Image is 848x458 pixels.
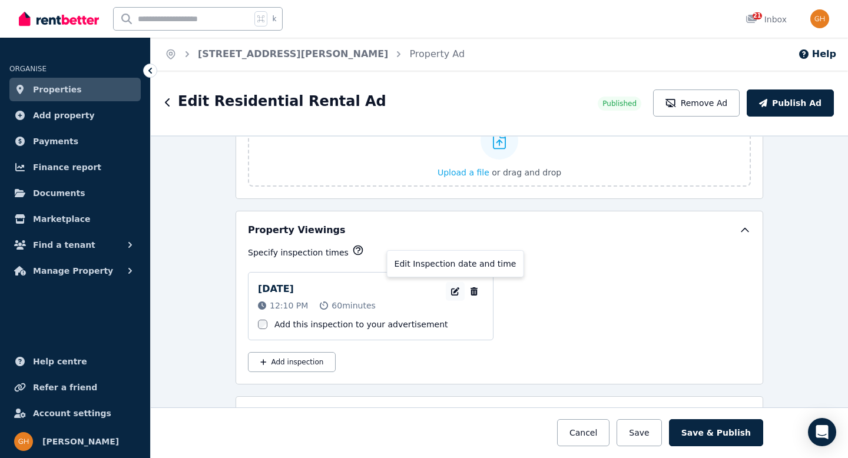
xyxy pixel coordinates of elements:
[492,168,561,177] span: or drag and drop
[151,38,479,71] nav: Breadcrumb
[248,223,346,237] h5: Property Viewings
[9,233,141,257] button: Find a tenant
[270,300,308,311] span: 12:10 PM
[617,419,661,446] button: Save
[248,247,349,258] p: Specify inspection times
[9,104,141,127] a: Add property
[14,432,33,451] img: Grace Hsu
[33,380,97,394] span: Refer a friend
[9,350,141,373] a: Help centre
[178,92,386,111] h1: Edit Residential Rental Ad
[33,108,95,122] span: Add property
[753,12,762,19] span: 21
[557,419,609,446] button: Cancel
[409,48,465,59] a: Property Ad
[33,160,101,174] span: Finance report
[272,14,276,24] span: k
[198,48,388,59] a: [STREET_ADDRESS][PERSON_NAME]
[9,130,141,153] a: Payments
[258,282,294,296] p: [DATE]
[438,167,561,178] button: Upload a file or drag and drop
[9,65,47,73] span: ORGANISE
[33,134,78,148] span: Payments
[602,99,637,108] span: Published
[33,406,111,420] span: Account settings
[387,250,524,277] div: Edit Inspection date and time
[810,9,829,28] img: Grace Hsu
[42,434,119,449] span: [PERSON_NAME]
[332,300,376,311] span: 60 minutes
[33,238,95,252] span: Find a tenant
[9,78,141,101] a: Properties
[798,47,836,61] button: Help
[248,352,336,372] button: Add inspection
[33,212,90,226] span: Marketplace
[9,181,141,205] a: Documents
[9,259,141,283] button: Manage Property
[33,186,85,200] span: Documents
[33,354,87,369] span: Help centre
[274,318,448,330] label: Add this inspection to your advertisement
[438,168,489,177] span: Upload a file
[747,89,834,117] button: Publish Ad
[9,155,141,179] a: Finance report
[746,14,787,25] div: Inbox
[9,401,141,425] a: Account settings
[33,264,113,278] span: Manage Property
[653,89,740,117] button: Remove Ad
[33,82,82,97] span: Properties
[808,418,836,446] div: Open Intercom Messenger
[669,419,763,446] button: Save & Publish
[9,207,141,231] a: Marketplace
[9,376,141,399] a: Refer a friend
[19,10,99,28] img: RentBetter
